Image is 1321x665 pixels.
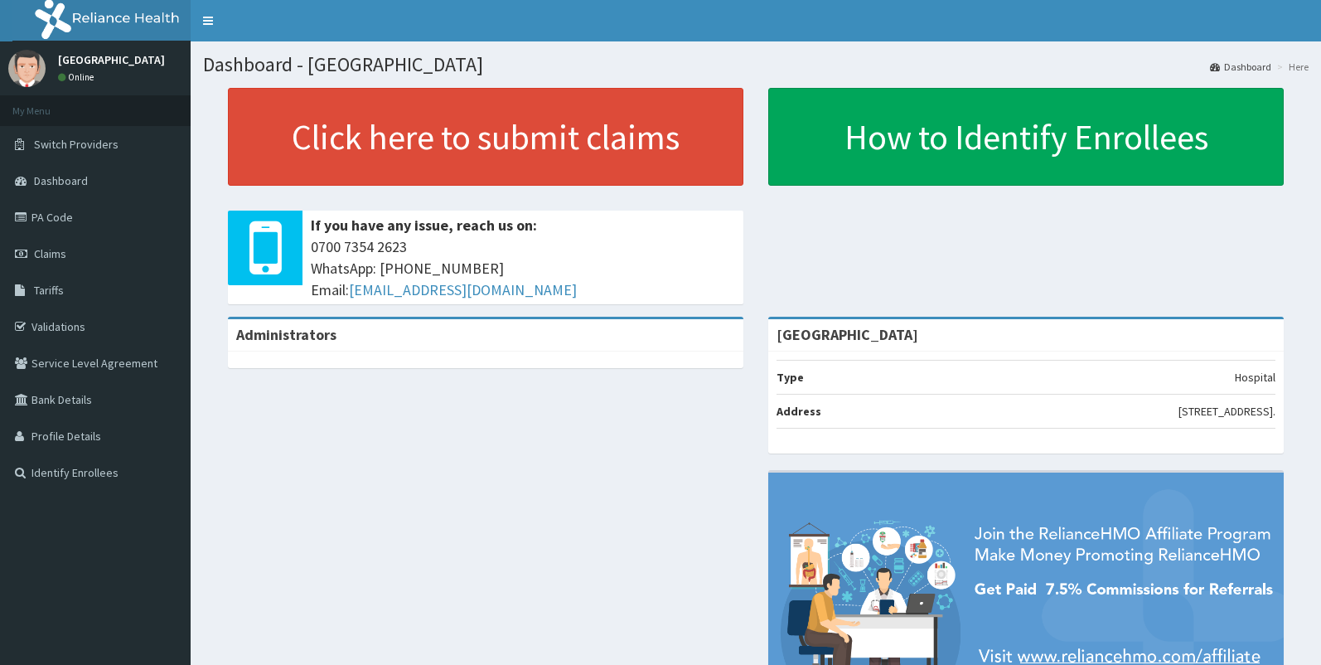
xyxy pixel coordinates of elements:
[8,50,46,87] img: User Image
[1273,60,1309,74] li: Here
[34,173,88,188] span: Dashboard
[34,283,64,298] span: Tariffs
[349,280,577,299] a: [EMAIL_ADDRESS][DOMAIN_NAME]
[34,137,119,152] span: Switch Providers
[228,88,743,186] a: Click here to submit claims
[58,54,165,66] p: [GEOGRAPHIC_DATA]
[34,246,66,261] span: Claims
[311,216,537,235] b: If you have any issue, reach us on:
[777,325,918,344] strong: [GEOGRAPHIC_DATA]
[1235,369,1275,386] p: Hospital
[58,71,98,83] a: Online
[777,370,804,385] b: Type
[203,54,1309,75] h1: Dashboard - [GEOGRAPHIC_DATA]
[777,404,821,419] b: Address
[1210,60,1271,74] a: Dashboard
[236,325,336,344] b: Administrators
[1178,403,1275,420] p: [STREET_ADDRESS].
[311,236,735,300] span: 0700 7354 2623 WhatsApp: [PHONE_NUMBER] Email:
[768,88,1284,186] a: How to Identify Enrollees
